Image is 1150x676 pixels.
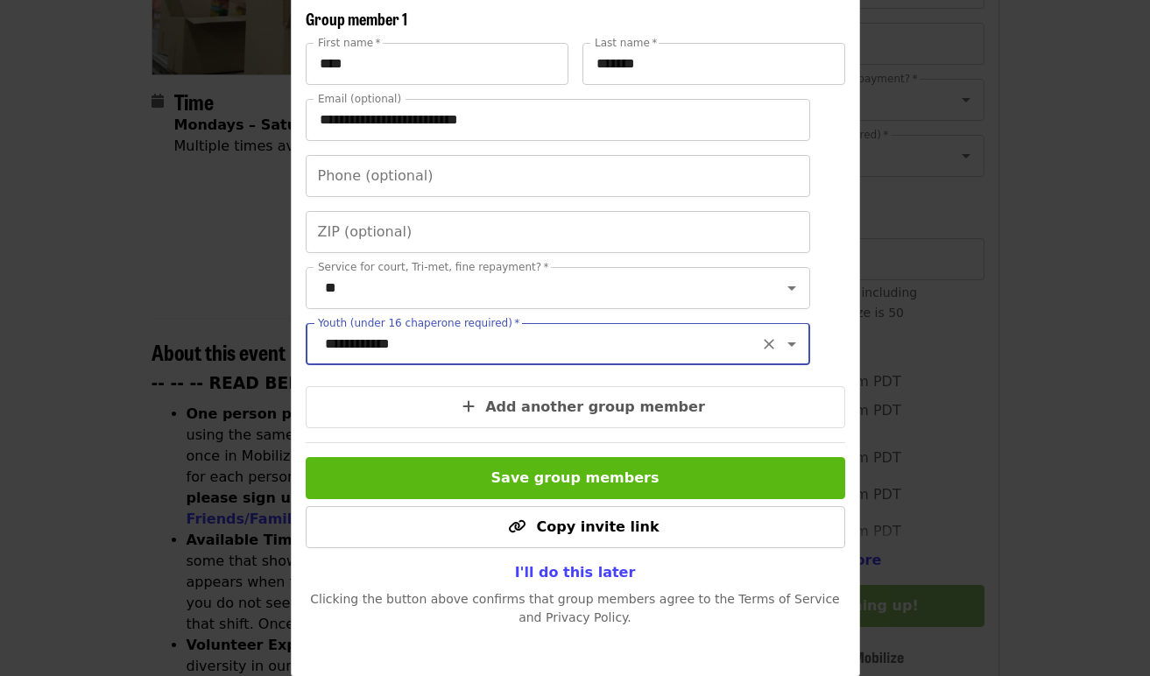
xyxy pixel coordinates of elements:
button: I'll do this later [501,555,650,590]
span: Clicking the button above confirms that group members agree to the Terms of Service and Privacy P... [310,592,840,624]
button: Add another group member [306,386,845,428]
span: Copy invite link [536,518,659,535]
input: Email (optional) [306,99,810,141]
input: ZIP (optional) [306,211,810,253]
input: Last name [582,43,845,85]
button: Open [780,332,804,356]
span: Group member 1 [306,7,407,30]
input: Phone (optional) [306,155,810,197]
span: I'll do this later [515,564,636,581]
label: Last name [595,38,657,48]
label: Service for court, Tri-met, fine repayment? [318,262,549,272]
i: link icon [508,518,526,535]
button: Open [780,276,804,300]
input: First name [306,43,568,85]
span: Save group members [491,469,660,486]
label: Youth (under 16 chaperone required) [318,318,519,328]
span: Add another group member [485,398,705,415]
button: Clear [757,332,781,356]
label: Email (optional) [318,94,401,104]
i: plus icon [462,398,475,415]
button: Save group members [306,457,845,499]
label: First name [318,38,381,48]
button: Copy invite link [306,506,845,548]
